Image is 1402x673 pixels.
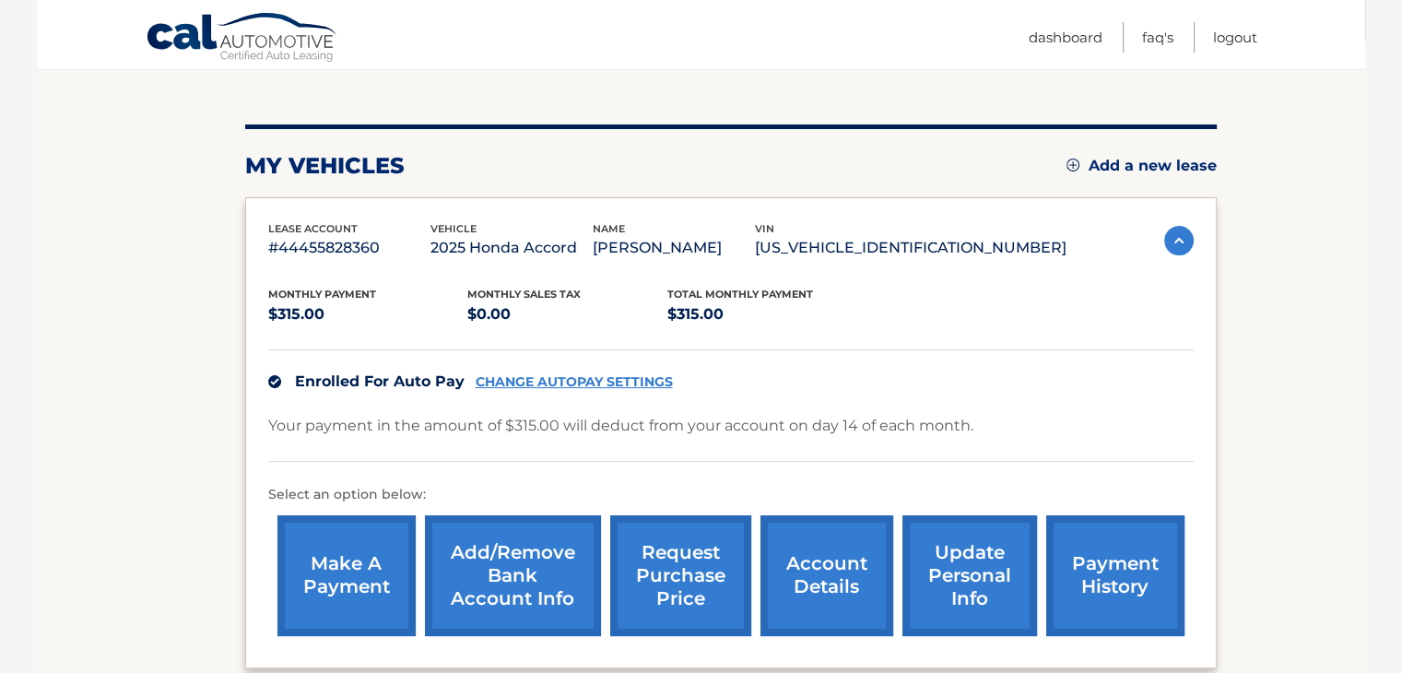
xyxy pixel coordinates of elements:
[268,288,376,301] span: Monthly Payment
[1164,226,1194,255] img: accordion-active.svg
[1142,22,1173,53] a: FAQ's
[467,288,581,301] span: Monthly sales Tax
[268,375,281,388] img: check.svg
[430,235,593,261] p: 2025 Honda Accord
[268,484,1194,506] p: Select an option below:
[430,222,477,235] span: vehicle
[295,372,465,390] span: Enrolled For Auto Pay
[245,152,405,180] h2: my vehicles
[667,288,813,301] span: Total Monthly Payment
[146,12,339,65] a: Cal Automotive
[467,301,667,327] p: $0.00
[755,222,774,235] span: vin
[1066,157,1217,175] a: Add a new lease
[277,515,416,636] a: make a payment
[476,374,673,390] a: CHANGE AUTOPAY SETTINGS
[1029,22,1102,53] a: Dashboard
[755,235,1066,261] p: [US_VEHICLE_IDENTIFICATION_NUMBER]
[1066,159,1079,171] img: add.svg
[667,301,867,327] p: $315.00
[593,235,755,261] p: [PERSON_NAME]
[760,515,893,636] a: account details
[425,515,601,636] a: Add/Remove bank account info
[1213,22,1257,53] a: Logout
[268,235,430,261] p: #44455828360
[593,222,625,235] span: name
[610,515,751,636] a: request purchase price
[902,515,1037,636] a: update personal info
[268,301,468,327] p: $315.00
[268,222,358,235] span: lease account
[268,413,973,439] p: Your payment in the amount of $315.00 will deduct from your account on day 14 of each month.
[1046,515,1184,636] a: payment history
